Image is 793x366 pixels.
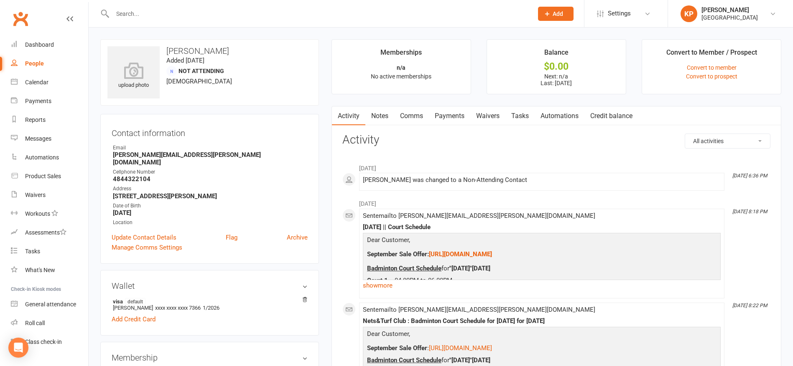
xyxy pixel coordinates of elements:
[363,224,721,231] div: [DATE] || Court Schedule
[363,306,595,313] span: Sent email to [PERSON_NAME][EMAIL_ADDRESS][PERSON_NAME][DOMAIN_NAME]
[25,338,62,345] div: Class check-in
[113,144,308,152] div: Email
[367,250,492,258] b: September Sale Offer:
[112,281,308,290] h3: Wallet
[681,5,697,22] div: KP
[287,232,308,242] a: Archive
[397,64,405,71] strong: n/a
[25,267,55,273] div: What's New
[367,265,441,272] u: Badminton Court Schedule
[608,4,631,23] span: Settings
[226,232,237,242] a: Flag
[11,242,88,261] a: Tasks
[470,106,505,126] a: Waivers
[544,47,569,62] div: Balance
[178,68,224,74] span: Not Attending
[11,223,88,242] a: Assessments
[203,305,219,311] span: 1/2026
[367,277,452,284] span: -- 04.00PM to 06.00PM
[11,111,88,129] a: Reports
[732,209,767,215] i: [DATE] 8:18 PM
[363,318,721,325] div: Nets&Turf Club : Badminton Court Schedule for [DATE] for [DATE]
[112,232,176,242] a: Update Contact Details
[367,236,410,244] span: Dear Customer,
[112,297,308,312] li: [PERSON_NAME]
[113,168,308,176] div: Cellphone Number
[429,106,470,126] a: Payments
[686,73,737,80] a: Convert to prospect
[25,41,54,48] div: Dashboard
[112,314,156,324] a: Add Credit Card
[113,298,303,305] strong: visa
[107,62,160,90] div: upload photo
[110,8,527,20] input: Search...
[166,57,204,64] time: Added [DATE]
[394,106,429,126] a: Comms
[505,106,535,126] a: Tasks
[125,298,145,305] span: default
[666,47,757,62] div: Convert to Member / Prospect
[25,154,59,161] div: Automations
[155,305,201,311] span: xxxx xxxx xxxx 7366
[449,356,472,364] b: "[DATE]"
[112,125,308,138] h3: Contact information
[11,73,88,92] a: Calendar
[113,175,308,183] strong: 4844322104
[113,151,308,166] strong: [PERSON_NAME][EMAIL_ADDRESS][PERSON_NAME][DOMAIN_NAME]
[11,35,88,54] a: Dashboard
[584,106,638,126] a: Credit balance
[113,202,308,210] div: Date of Birth
[342,134,770,146] h3: Activity
[732,303,767,308] i: [DATE] 8:22 PM
[11,54,88,73] a: People
[367,356,441,364] u: Badminton Court Schedule
[495,62,618,71] div: $0.00
[380,47,422,62] div: Memberships
[367,344,427,352] b: September Sale Offer
[732,173,767,179] i: [DATE] 6:36 PM
[25,135,51,142] div: Messages
[10,8,31,29] a: Clubworx
[25,98,51,104] div: Payments
[701,6,758,14] div: [PERSON_NAME]
[365,106,394,126] a: Notes
[332,106,365,126] a: Activity
[363,280,721,291] a: show more
[687,64,737,71] a: Convert to member
[429,344,492,352] a: [URL][DOMAIN_NAME]
[365,343,719,355] p: :
[441,356,472,364] span: for
[11,92,88,111] a: Payments
[535,106,584,126] a: Automations
[495,73,618,86] p: Next: n/a Last: [DATE]
[25,248,40,255] div: Tasks
[25,173,61,179] div: Product Sales
[25,301,76,308] div: General attendance
[25,79,48,86] div: Calendar
[11,333,88,351] a: Class kiosk mode
[371,73,431,80] span: No active memberships
[25,320,45,326] div: Roll call
[367,277,388,284] b: Court 1
[11,129,88,148] a: Messages
[113,192,308,200] strong: [STREET_ADDRESS][PERSON_NAME]
[342,159,770,173] li: [DATE]
[25,116,46,123] div: Reports
[113,185,308,193] div: Address
[11,148,88,167] a: Automations
[25,60,44,67] div: People
[25,210,50,217] div: Workouts
[472,265,490,272] b: [DATE]
[538,7,574,21] button: Add
[107,46,312,56] h3: [PERSON_NAME]
[342,195,770,208] li: [DATE]
[8,338,28,358] div: Open Intercom Messenger
[112,353,308,362] h3: Membership
[11,261,88,280] a: What's New
[363,212,595,220] span: Sent email to [PERSON_NAME][EMAIL_ADDRESS][PERSON_NAME][DOMAIN_NAME]
[113,209,308,217] strong: [DATE]
[11,314,88,333] a: Roll call
[367,330,410,338] span: Dear Customer,
[113,219,308,227] div: Location
[553,10,563,17] span: Add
